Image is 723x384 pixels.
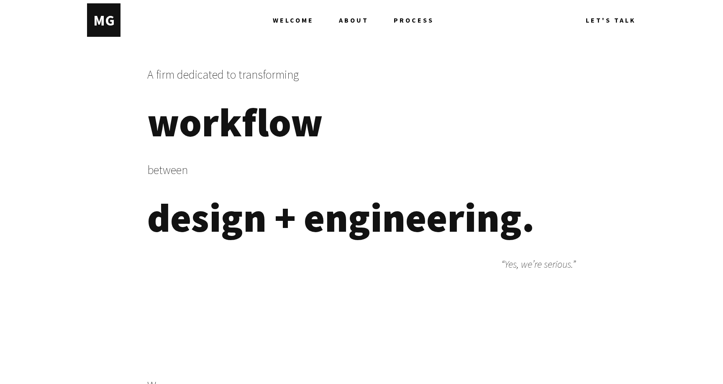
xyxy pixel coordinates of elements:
span: design + engineering. [147,192,535,243]
a: ABOUT [339,3,394,37]
span: workflow [147,97,323,147]
div: M G [93,11,114,30]
p: A firm dedicated to transforming [147,67,576,99]
p: between [147,162,576,194]
span: ABOUT [339,3,369,37]
p: “Yes, we’re serious.” [147,258,576,271]
a: LET'S TALK [586,3,636,37]
a: WELCOME [273,3,339,37]
span: WELCOME [273,3,314,37]
a: PROCESS [394,3,434,37]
